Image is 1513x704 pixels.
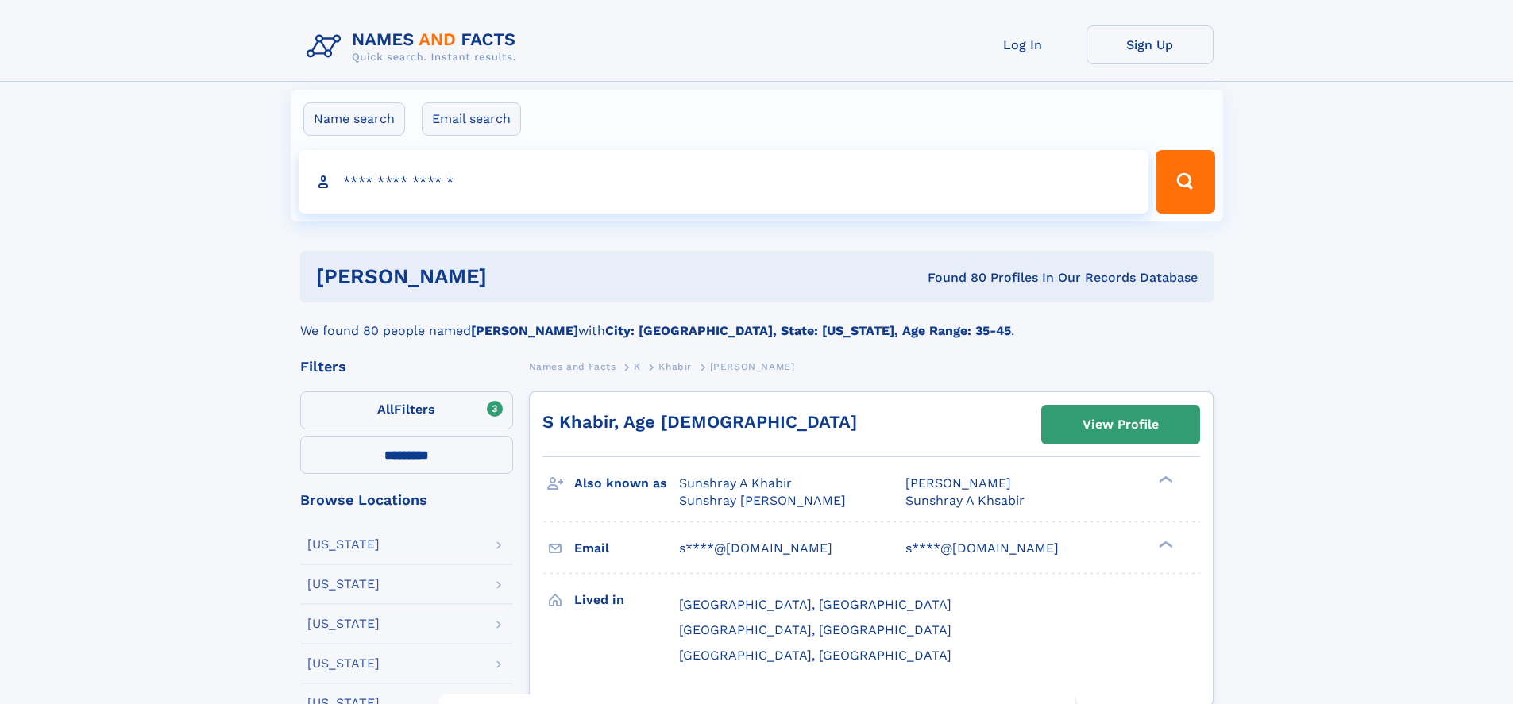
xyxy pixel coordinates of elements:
[542,412,857,432] a: S Khabir, Age [DEMOGRAPHIC_DATA]
[1155,475,1174,485] div: ❯
[679,648,951,663] span: [GEOGRAPHIC_DATA], [GEOGRAPHIC_DATA]
[307,578,380,591] div: [US_STATE]
[959,25,1087,64] a: Log In
[634,361,641,372] span: K
[905,493,1025,508] span: Sunshray A Khsabir
[574,587,679,614] h3: Lived in
[905,475,1011,490] span: [PERSON_NAME]
[471,323,578,338] b: [PERSON_NAME]
[529,356,616,376] a: Names and Facts
[303,102,405,136] label: Name search
[300,360,513,374] div: Filters
[316,267,708,287] h1: [PERSON_NAME]
[658,361,692,372] span: Khabir
[1156,150,1214,214] button: Search Button
[707,269,1198,287] div: Found 80 Profiles In Our Records Database
[574,470,679,497] h3: Also known as
[300,493,513,507] div: Browse Locations
[658,356,692,376] a: Khabir
[1083,406,1159,443] div: View Profile
[300,25,529,68] img: Logo Names and Facts
[574,535,679,562] h3: Email
[307,617,380,630] div: [US_STATE]
[710,361,795,372] span: [PERSON_NAME]
[1042,406,1199,444] a: View Profile
[299,150,1149,214] input: search input
[377,402,394,417] span: All
[307,657,380,670] div: [US_STATE]
[679,475,792,490] span: Sunshray A Khabir
[307,538,380,551] div: [US_STATE]
[1155,539,1174,549] div: ❯
[679,622,951,637] span: [GEOGRAPHIC_DATA], [GEOGRAPHIC_DATA]
[422,102,521,136] label: Email search
[1087,25,1214,64] a: Sign Up
[300,391,513,429] label: Filters
[605,323,1011,338] b: City: [GEOGRAPHIC_DATA], State: [US_STATE], Age Range: 35-45
[679,493,846,508] span: Sunshray [PERSON_NAME]
[634,356,641,376] a: K
[300,302,1214,340] div: We found 80 people named with .
[679,597,951,612] span: [GEOGRAPHIC_DATA], [GEOGRAPHIC_DATA]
